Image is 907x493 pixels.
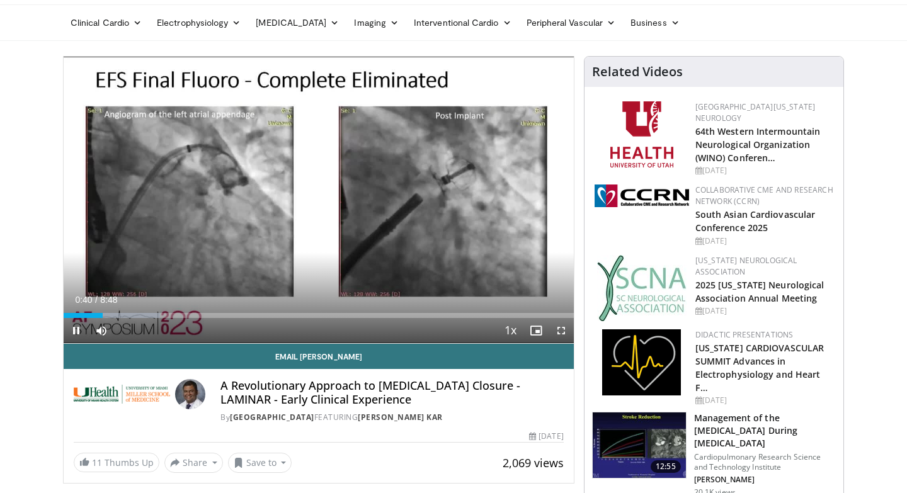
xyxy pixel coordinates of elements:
[63,10,149,35] a: Clinical Cardio
[100,295,117,305] span: 8:48
[503,455,564,470] span: 2,069 views
[346,10,406,35] a: Imaging
[74,453,159,472] a: 11 Thumbs Up
[164,453,223,473] button: Share
[64,318,89,343] button: Pause
[695,125,821,164] a: 64th Western Intermountain Neurological Organization (WINO) Conferen…
[695,395,833,406] div: [DATE]
[220,379,563,406] h4: A Revolutionary Approach to [MEDICAL_DATA] Closure - LAMINAR - Early Clinical Experience
[651,460,681,473] span: 12:55
[64,344,574,369] a: Email [PERSON_NAME]
[694,475,836,485] p: [PERSON_NAME]
[695,342,824,394] a: [US_STATE] CARDIOVASCULAR SUMMIT Advances in Electrophysiology and Heart F…
[623,10,687,35] a: Business
[694,452,836,472] p: Cardiopulmonary Research Science and Technology Institute
[602,329,681,395] img: 1860aa7a-ba06-47e3-81a4-3dc728c2b4cf.png.150x105_q85_autocrop_double_scale_upscale_version-0.2.png
[358,412,443,422] a: [PERSON_NAME] Kar
[695,255,797,277] a: [US_STATE] Neurological Association
[529,431,563,442] div: [DATE]
[694,412,836,450] h3: Management of the [MEDICAL_DATA] During [MEDICAL_DATA]
[695,305,833,317] div: [DATE]
[695,279,824,304] a: 2025 [US_STATE] Neurological Association Annual Meeting
[695,184,833,207] a: Collaborative CME and Research Network (CCRN)
[695,329,833,341] div: Didactic Presentations
[695,165,833,176] div: [DATE]
[228,453,292,473] button: Save to
[89,318,114,343] button: Mute
[549,318,574,343] button: Fullscreen
[149,10,248,35] a: Electrophysiology
[498,318,523,343] button: Playback Rate
[92,456,102,468] span: 11
[595,184,689,207] img: a04ee3ba-8487-4636-b0fb-5e8d268f3737.png.150x105_q85_autocrop_double_scale_upscale_version-0.2.png
[519,10,623,35] a: Peripheral Vascular
[592,64,683,79] h4: Related Videos
[610,101,673,167] img: f6362829-b0a3-407d-a044-59546adfd345.png.150x105_q85_autocrop_double_scale_upscale_version-0.2.png
[593,412,686,478] img: ASqSTwfBDudlPt2X4xMDoxOjAxMTuB36.150x105_q85_crop-smart_upscale.jpg
[220,412,563,423] div: By FEATURING
[230,412,314,422] a: [GEOGRAPHIC_DATA]
[64,57,574,344] video-js: Video Player
[75,295,92,305] span: 0:40
[406,10,519,35] a: Interventional Cardio
[175,379,205,409] img: Avatar
[95,295,98,305] span: /
[597,255,687,321] img: b123db18-9392-45ae-ad1d-42c3758a27aa.jpg.150x105_q85_autocrop_double_scale_upscale_version-0.2.jpg
[523,318,549,343] button: Enable picture-in-picture mode
[695,235,833,247] div: [DATE]
[695,208,816,234] a: South Asian Cardiovascular Conference 2025
[64,313,574,318] div: Progress Bar
[74,379,170,409] img: University of Miami
[248,10,346,35] a: [MEDICAL_DATA]
[695,101,816,123] a: [GEOGRAPHIC_DATA][US_STATE] Neurology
